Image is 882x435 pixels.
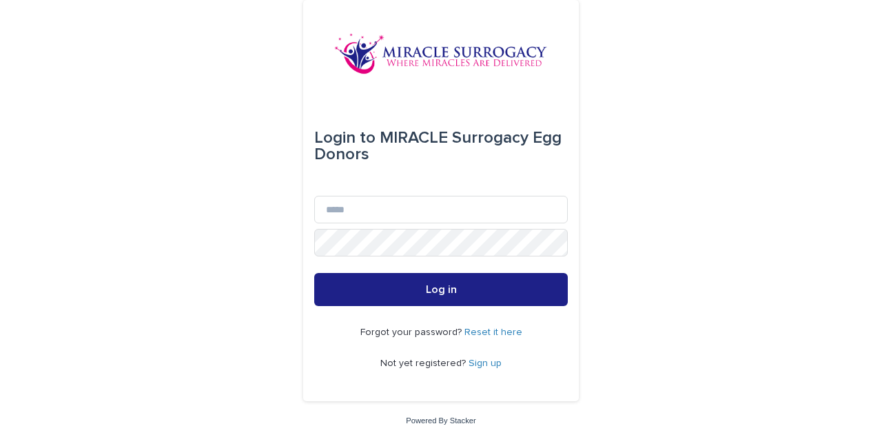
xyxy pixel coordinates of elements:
span: Log in [426,284,457,295]
span: Login to [314,130,376,146]
img: OiFFDOGZQuirLhrlO1ag [334,33,548,74]
span: Not yet registered? [380,358,469,368]
span: Forgot your password? [360,327,464,337]
a: Powered By Stacker [406,416,475,425]
button: Log in [314,273,568,306]
div: MIRACLE Surrogacy Egg Donors [314,119,568,174]
a: Sign up [469,358,502,368]
a: Reset it here [464,327,522,337]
